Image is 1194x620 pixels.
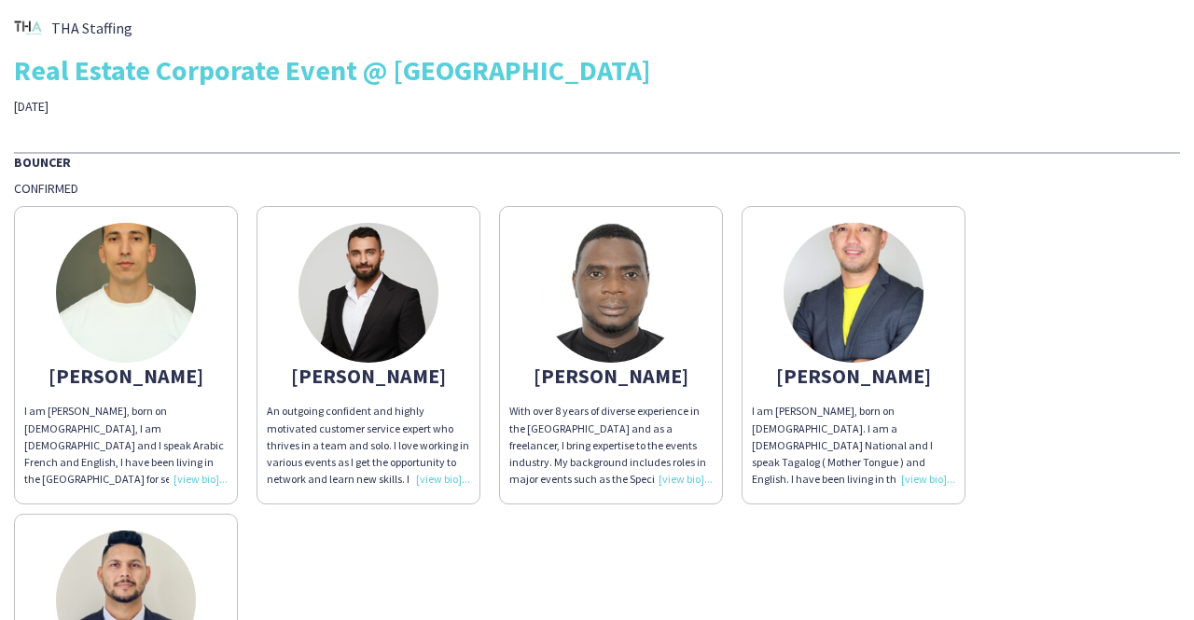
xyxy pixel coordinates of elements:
[14,98,423,115] div: [DATE]
[24,403,228,488] div: I am [PERSON_NAME], born on [DEMOGRAPHIC_DATA], I am [DEMOGRAPHIC_DATA] and I speak Arabic French...
[14,14,42,42] img: thumb-822c383e-97eb-479c-b0ba-cf93fd2952df.png
[267,403,470,488] div: An outgoing confident and highly motivated customer service expert who thrives in a team and solo...
[14,56,1180,84] div: Real Estate Corporate Event @ [GEOGRAPHIC_DATA]
[51,20,132,36] span: THA Staffing
[298,223,438,363] img: thumb-5f54a2b607ac2.jpg
[784,223,923,363] img: thumb-68074d6d70a64.jpeg
[14,180,1180,197] div: Confirmed
[509,367,713,384] div: [PERSON_NAME]
[267,367,470,384] div: [PERSON_NAME]
[509,403,713,488] div: With over 8 years of diverse experience in the [GEOGRAPHIC_DATA] and as a freelancer, I bring exp...
[14,152,1180,171] div: Bouncer
[56,223,196,363] img: thumb-6810520befbf7.jpeg
[24,367,228,384] div: [PERSON_NAME]
[541,223,681,363] img: thumb-679f9583efac2.jpg
[752,367,955,384] div: [PERSON_NAME]
[752,403,955,488] div: I am [PERSON_NAME], born on [DEMOGRAPHIC_DATA]. I am a [DEMOGRAPHIC_DATA] National and I speak Ta...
